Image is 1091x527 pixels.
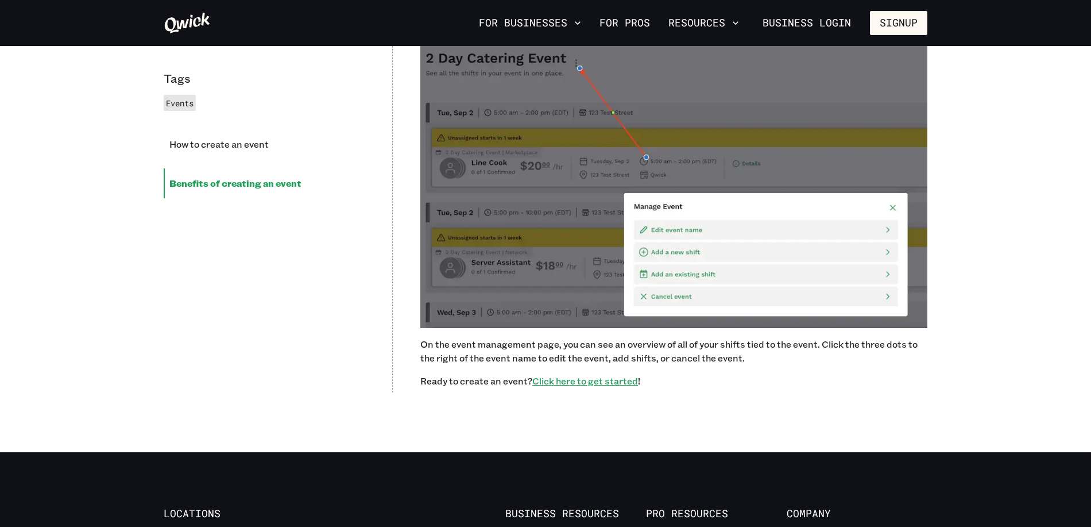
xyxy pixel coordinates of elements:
li: Benefits of creating an event [164,168,365,198]
a: Business Login [753,11,861,35]
button: Resources [664,13,744,33]
span: Events [166,98,194,109]
p: Tags [164,71,365,86]
a: Click here to get started [532,375,638,387]
button: Signup [870,11,927,35]
a: For Pros [595,13,655,33]
li: How to create an event [164,129,365,159]
p: On the event management page, you can see an overview of all of your shifts tied to the event. Cl... [420,337,927,365]
span: Locations [164,507,304,520]
span: Pro Resources [646,507,787,520]
button: For Businesses [474,13,586,33]
span: Company [787,507,927,520]
span: Business Resources [505,507,646,520]
p: Ready to create an event? ! [420,374,927,388]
